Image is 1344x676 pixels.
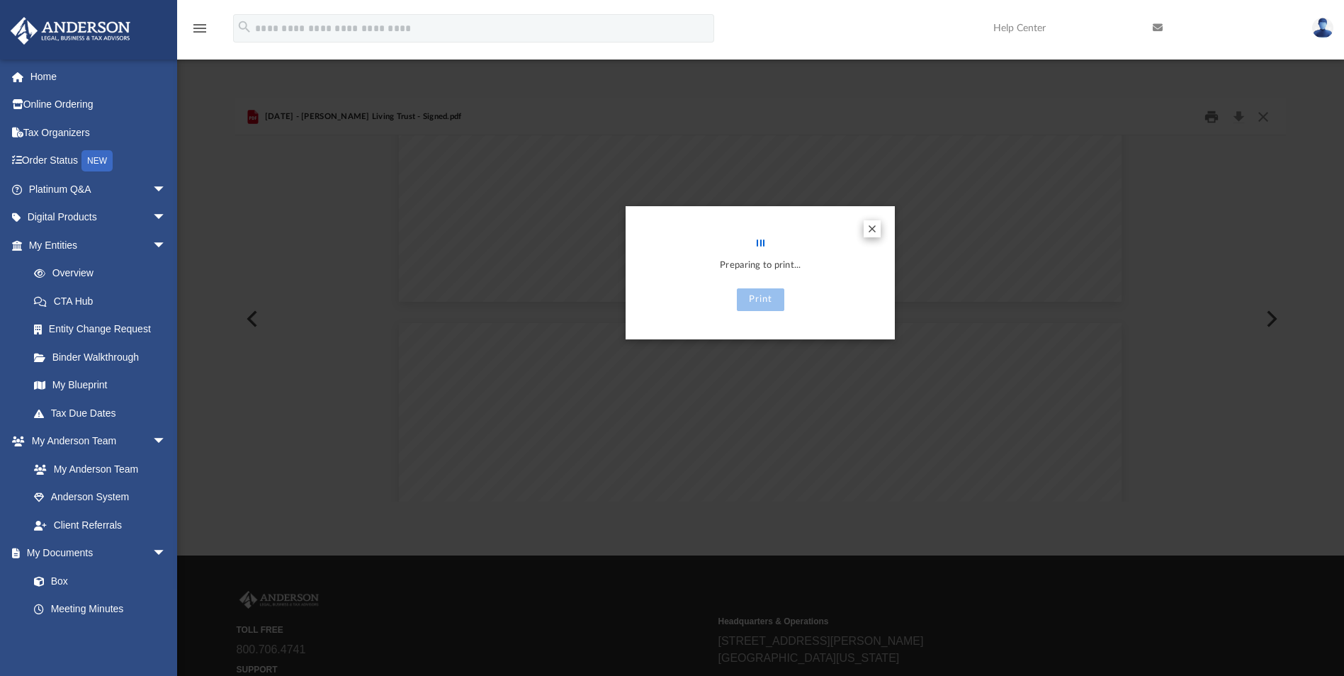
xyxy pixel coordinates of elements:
[10,175,188,203] a: Platinum Q&Aarrow_drop_down
[20,287,188,315] a: CTA Hub
[737,288,784,311] button: Print
[152,175,181,204] span: arrow_drop_down
[20,399,188,427] a: Tax Due Dates
[152,427,181,456] span: arrow_drop_down
[81,150,113,171] div: NEW
[10,203,188,232] a: Digital Productsarrow_drop_down
[20,623,174,651] a: Forms Library
[152,231,181,260] span: arrow_drop_down
[152,203,181,232] span: arrow_drop_down
[20,371,181,400] a: My Blueprint
[237,19,252,35] i: search
[20,595,181,624] a: Meeting Minutes
[191,27,208,37] a: menu
[10,62,188,91] a: Home
[10,91,188,119] a: Online Ordering
[235,98,1285,502] div: Preview
[10,427,181,456] a: My Anderson Teamarrow_drop_down
[10,231,188,259] a: My Entitiesarrow_drop_down
[20,567,174,595] a: Box
[10,147,188,176] a: Order StatusNEW
[20,511,181,539] a: Client Referrals
[20,343,188,371] a: Binder Walkthrough
[20,315,188,344] a: Entity Change Request
[191,20,208,37] i: menu
[10,539,181,568] a: My Documentsarrow_drop_down
[10,118,188,147] a: Tax Organizers
[20,259,188,288] a: Overview
[640,258,881,274] p: Preparing to print...
[1312,18,1333,38] img: User Pic
[20,455,174,483] a: My Anderson Team
[20,483,181,512] a: Anderson System
[6,17,135,45] img: Anderson Advisors Platinum Portal
[152,539,181,568] span: arrow_drop_down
